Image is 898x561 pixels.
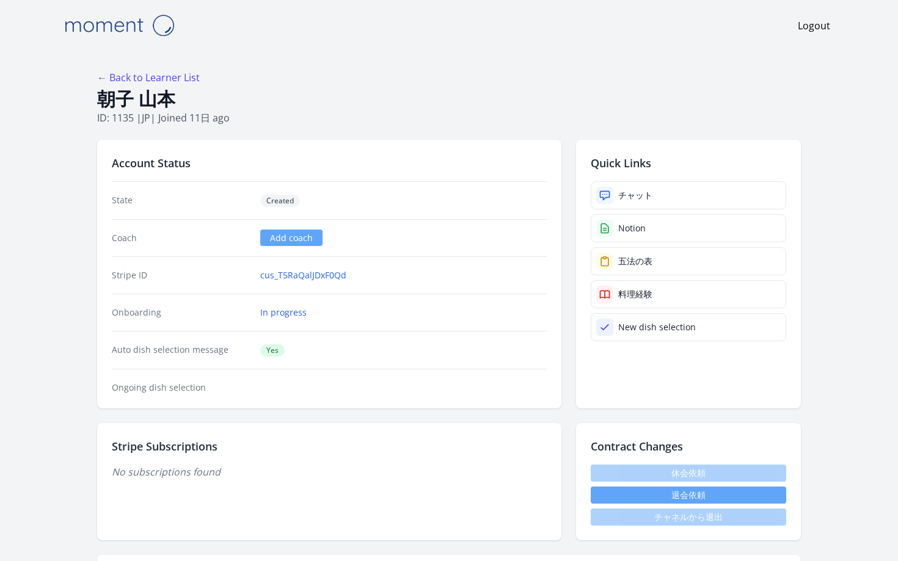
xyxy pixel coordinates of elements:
[112,465,547,479] p: No subscriptions found
[112,154,547,172] h2: Account Status
[591,214,786,242] a: Notion
[591,181,786,209] a: チャット
[591,247,786,275] a: 五法の表
[142,111,150,125] span: jp
[97,87,801,110] h1: 朝子 山本
[260,269,346,281] a: cus_T5RaQalJDxF0Qd
[591,154,786,172] h2: Quick Links
[112,269,250,281] dt: Stripe ID
[591,487,786,504] button: 退会依頼
[618,321,696,333] div: New dish selection
[618,222,646,234] div: Notion
[97,71,200,84] a: ← Back to Learner List
[112,194,250,207] dt: State
[618,288,652,300] div: 料理経験
[591,465,786,482] span: 休会依頼
[260,195,300,207] span: Created
[58,10,180,41] img: Moment
[260,306,307,319] a: In progress
[112,438,547,455] h2: Stripe Subscriptions
[112,306,250,319] dt: Onboarding
[591,313,786,341] a: New dish selection
[798,18,830,33] a: Logout
[112,344,250,357] dt: Auto dish selection message
[591,280,786,308] a: 料理経験
[112,232,250,244] dt: Coach
[112,382,250,394] dt: Ongoing dish selection
[618,255,652,267] div: 五法の表
[260,230,323,246] a: Add coach
[591,509,786,526] span: チャネルから退出
[260,344,285,357] span: Yes
[97,110,801,125] p: ID: 1135 | | Joined 11日 ago
[591,438,786,455] h2: Contract Changes
[618,189,652,201] div: チャット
